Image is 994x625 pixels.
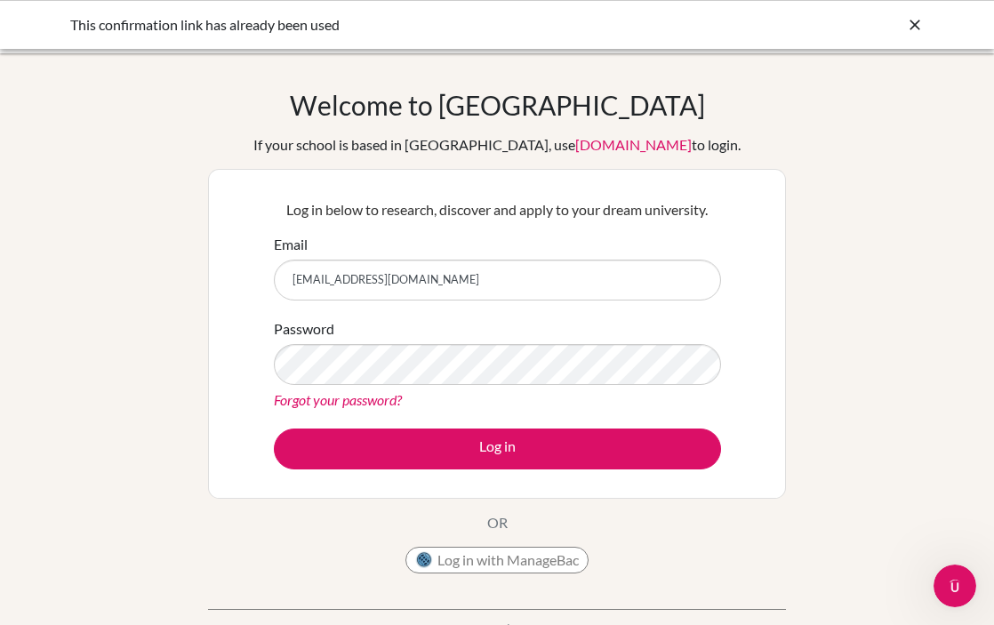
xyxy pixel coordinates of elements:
a: Forgot your password? [274,391,402,408]
a: [DOMAIN_NAME] [575,136,692,153]
p: Log in below to research, discover and apply to your dream university. [274,199,721,220]
div: This confirmation link has already been used [70,14,657,36]
label: Password [274,318,334,340]
label: Email [274,234,308,255]
div: If your school is based in [GEOGRAPHIC_DATA], use to login. [253,134,741,156]
button: Log in [274,429,721,469]
h1: Welcome to [GEOGRAPHIC_DATA] [290,89,705,121]
p: OR [487,512,508,533]
iframe: Intercom live chat [934,565,976,607]
button: Log in with ManageBac [405,547,589,573]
